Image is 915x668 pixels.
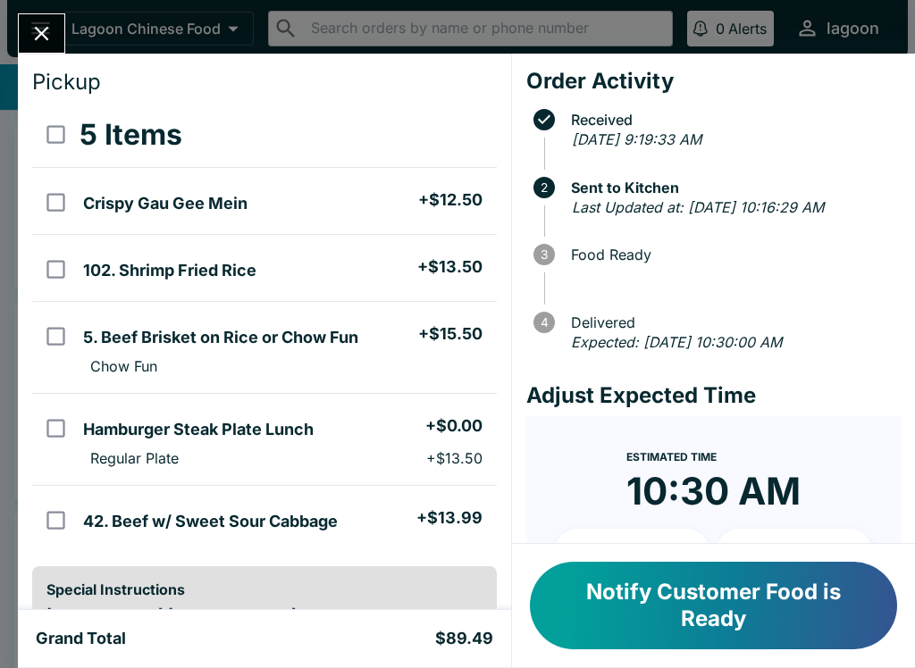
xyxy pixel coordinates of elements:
h5: Crispy Gau Gee Mein [83,193,248,214]
p: Chow Fun [90,357,157,375]
h5: + $13.99 [416,507,483,529]
h5: + $12.50 [418,189,483,211]
em: Last Updated at: [DATE] 10:16:29 AM [572,198,824,216]
h5: 102. Shrimp Fried Rice [83,260,256,281]
p: Regular Plate [90,449,179,467]
h5: + $0.00 [425,415,483,437]
h5: 42. Beef w/ Sweet Sour Cabbage [83,511,338,532]
h4: Adjust Expected Time [526,382,901,409]
em: [DATE] 9:19:33 AM [572,130,701,148]
span: Pickup [32,69,101,95]
p: [PERSON_NAME] [PHONE_NUMBER] [46,605,483,623]
text: 4 [540,315,548,330]
button: Notify Customer Food is Ready [530,562,897,649]
h6: Special Instructions [46,580,483,598]
text: 2 [541,180,548,195]
button: + 10 [555,529,710,573]
h5: 5. Beef Brisket on Rice or Chow Fun [83,327,358,348]
time: 10:30 AM [626,468,801,514]
h5: Hamburger Steak Plate Lunch [83,419,314,440]
table: orders table [32,103,497,552]
span: Sent to Kitchen [562,180,901,196]
h4: Order Activity [526,68,901,95]
span: Received [562,112,901,128]
span: Estimated Time [626,450,717,463]
h5: $89.49 [435,628,493,649]
h5: Grand Total [36,628,126,649]
text: 3 [541,247,548,262]
button: Close [19,14,64,53]
span: Food Ready [562,246,901,263]
span: Delivered [562,314,901,330]
h5: + $13.50 [417,256,483,278]
button: + 20 [717,529,872,573]
p: + $13.50 [426,449,483,467]
h5: + $15.50 [418,323,483,345]
em: Expected: [DATE] 10:30:00 AM [571,333,782,351]
h3: 5 Items [80,117,182,153]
